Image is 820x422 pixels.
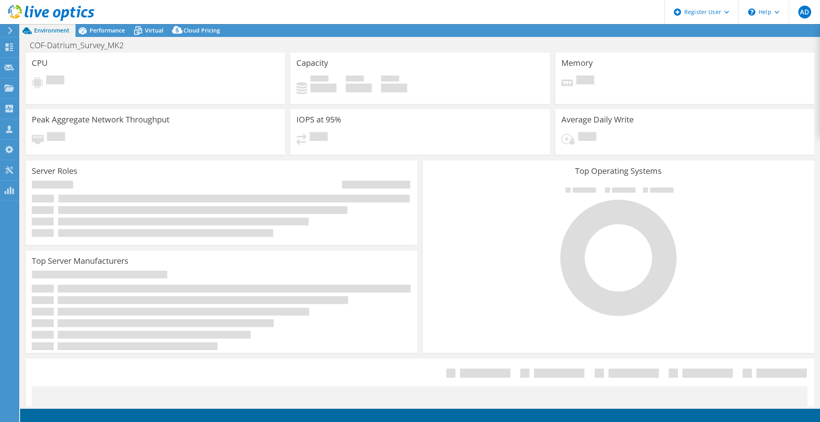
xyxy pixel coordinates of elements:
[381,75,399,84] span: Total
[32,167,78,175] h3: Server Roles
[296,115,341,124] h3: IOPS at 95%
[310,75,328,84] span: Used
[90,27,125,34] span: Performance
[296,59,328,67] h3: Capacity
[381,84,407,92] h4: 0 GiB
[32,59,48,67] h3: CPU
[47,132,65,143] span: Pending
[578,132,596,143] span: Pending
[561,115,634,124] h3: Average Daily Write
[429,167,808,175] h3: Top Operating Systems
[184,27,220,34] span: Cloud Pricing
[46,75,64,86] span: Pending
[576,75,594,86] span: Pending
[346,84,372,92] h4: 0 GiB
[561,59,593,67] h3: Memory
[145,27,163,34] span: Virtual
[798,6,811,18] span: AD
[346,75,364,84] span: Free
[310,84,337,92] h4: 0 GiB
[310,132,328,143] span: Pending
[32,257,129,265] h3: Top Server Manufacturers
[34,27,69,34] span: Environment
[26,41,136,50] h1: COF-Datrium_Survey_MK2
[748,8,755,16] svg: \n
[32,115,169,124] h3: Peak Aggregate Network Throughput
